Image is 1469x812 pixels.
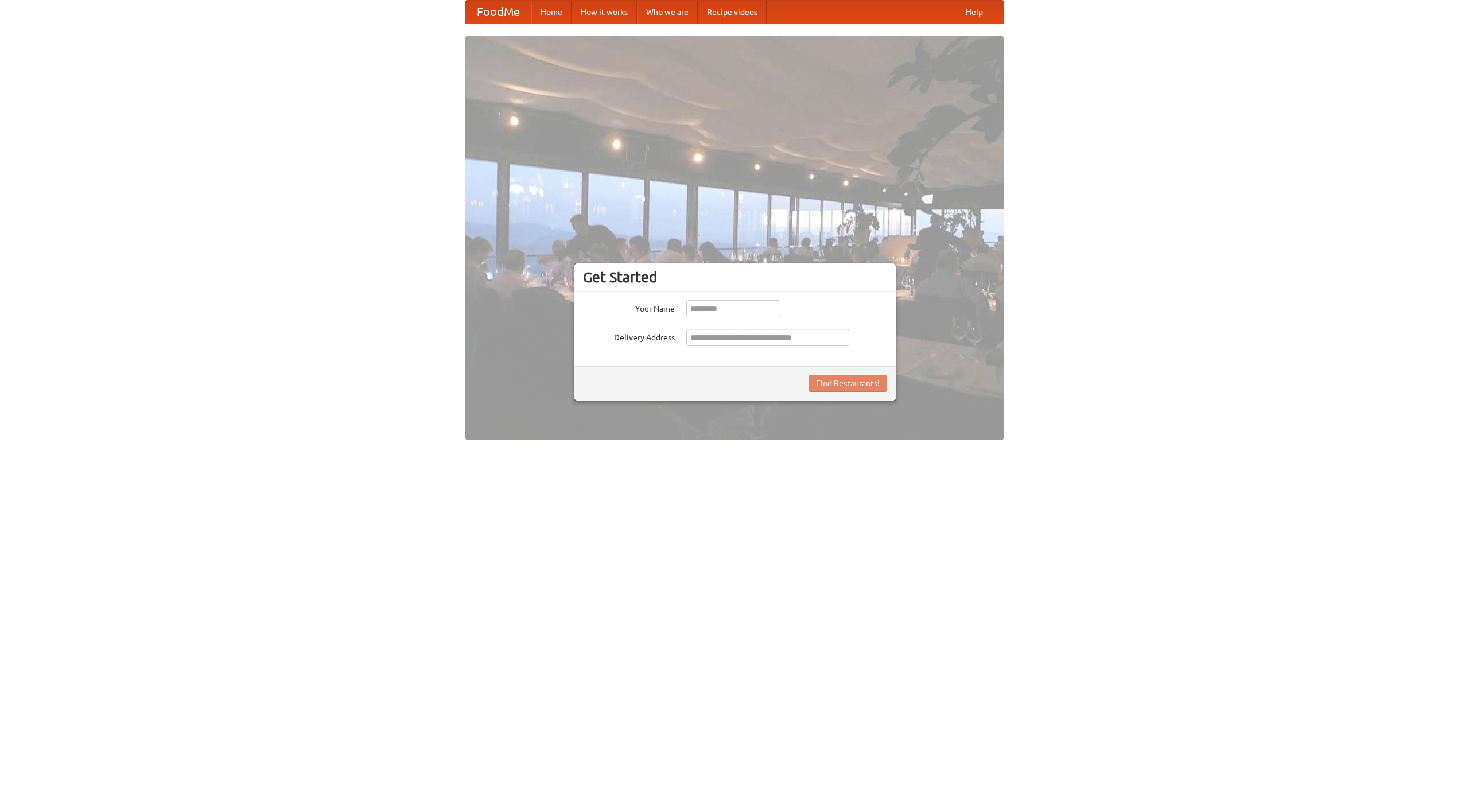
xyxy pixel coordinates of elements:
a: Recipe videos [698,1,767,24]
a: FoodMe [465,1,531,24]
a: Who we are [637,1,698,24]
a: How it works [572,1,637,24]
label: Delivery Address [583,329,675,343]
label: Your Name [583,300,675,314]
a: Help [957,1,992,24]
button: Find Restaurants! [809,375,887,392]
a: Home [531,1,572,24]
h3: Get Started [583,269,887,286]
